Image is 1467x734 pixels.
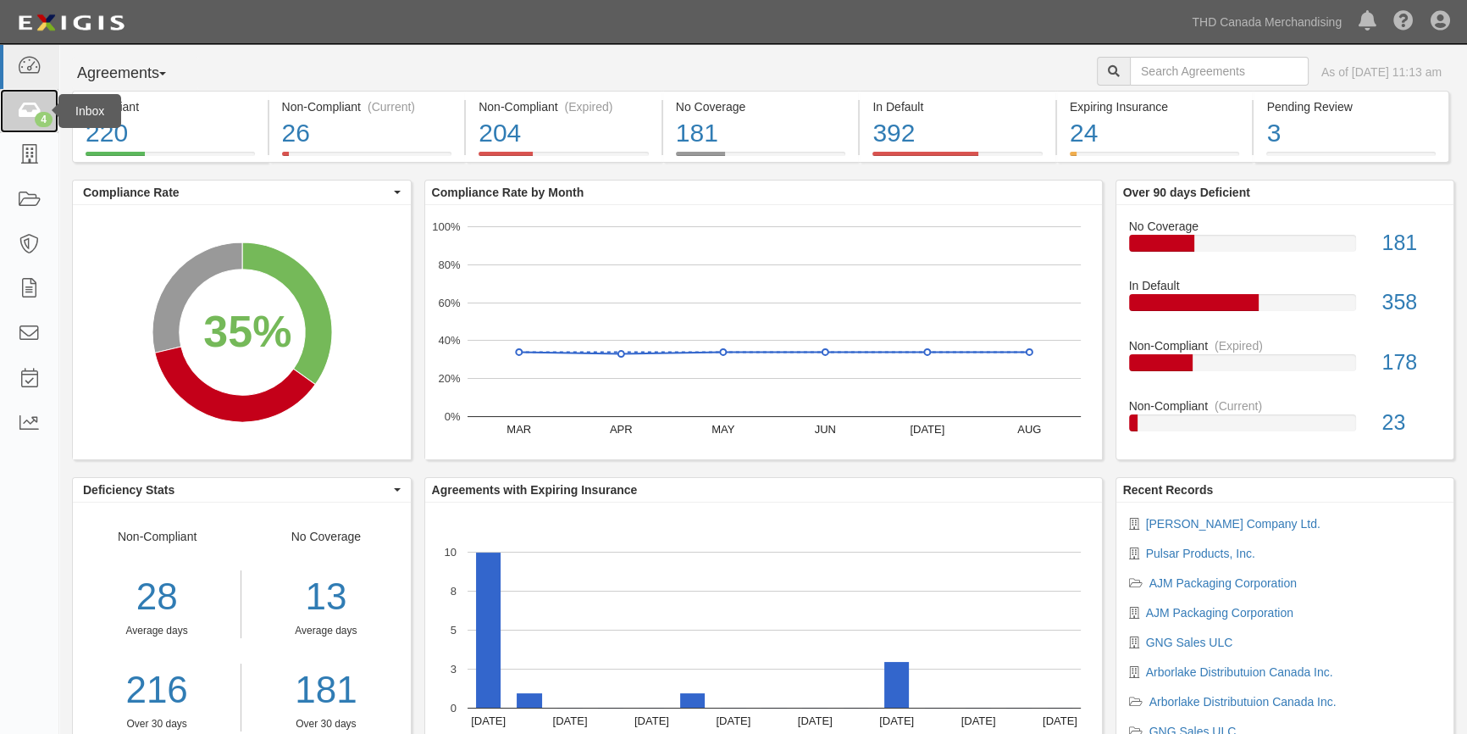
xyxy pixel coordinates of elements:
[1321,64,1442,81] div: As of [DATE] 11:13 am
[1369,228,1453,259] div: 181
[466,152,662,165] a: Non-Compliant(Expired)204
[254,717,397,731] div: Over 30 days
[1146,665,1333,679] a: Arborlake Distributuion Canada Inc.
[83,481,390,498] span: Deficiency Stats
[73,478,411,502] button: Deficiency Stats
[552,715,587,727] text: [DATE]
[86,115,255,152] div: 220
[203,300,291,363] div: 35%
[450,624,456,637] text: 5
[438,334,460,347] text: 40%
[444,410,460,423] text: 0%
[1116,277,1454,294] div: In Default
[711,423,735,436] text: MAY
[1149,576,1297,590] a: AJM Packaging Corporation
[73,528,241,731] div: Non-Compliant
[72,152,268,165] a: Compliant220
[254,664,397,717] a: 181
[676,98,846,115] div: No Coverage
[450,585,456,598] text: 8
[1146,636,1233,649] a: GNG Sales ULC
[1215,398,1262,414] div: (Current)
[73,181,411,204] button: Compliance Rate
[254,624,397,638] div: Average days
[72,57,199,91] button: Agreements
[716,715,750,727] text: [DATE]
[1146,517,1320,531] a: [PERSON_NAME] Company Ltd.
[797,715,832,727] text: [DATE]
[73,624,241,638] div: Average days
[254,570,397,624] div: 13
[1123,186,1250,199] b: Over 90 days Deficient
[565,98,613,115] div: (Expired)
[438,372,460,385] text: 20%
[58,94,121,128] div: Inbox
[73,717,241,731] div: Over 30 days
[1369,408,1453,438] div: 23
[444,546,456,559] text: 10
[1057,152,1253,165] a: Expiring Insurance24
[438,259,460,271] text: 80%
[910,423,944,436] text: [DATE]
[1116,337,1454,354] div: Non-Compliant
[879,715,914,727] text: [DATE]
[1183,5,1350,39] a: THD Canada Merchandising
[86,98,255,115] div: Compliant
[1254,152,1449,165] a: Pending Review3
[1129,277,1442,337] a: In Default358
[1266,115,1436,152] div: 3
[960,715,995,727] text: [DATE]
[73,205,411,459] svg: A chart.
[1070,98,1240,115] div: Expiring Insurance
[425,205,1102,459] svg: A chart.
[35,112,53,127] div: 4
[1149,695,1337,709] a: Arborlake Distributuion Canada Inc.
[1215,337,1263,354] div: (Expired)
[860,152,1055,165] a: In Default392
[438,296,460,309] text: 60%
[1129,398,1442,445] a: Non-Compliant(Current)23
[1266,98,1436,115] div: Pending Review
[1146,606,1293,620] a: AJM Packaging Corporation
[1369,348,1453,378] div: 178
[1129,337,1442,398] a: Non-Compliant(Expired)178
[663,152,859,165] a: No Coverage181
[432,220,461,233] text: 100%
[1146,547,1255,560] a: Pulsar Products, Inc.
[1129,218,1442,278] a: No Coverage181
[73,664,241,717] a: 216
[73,570,241,624] div: 28
[450,663,456,676] text: 3
[13,8,130,38] img: logo-5460c22ac91f19d4615b14bd174203de0afe785f0fc80cf4dbbc73dc1793850b.png
[282,98,452,115] div: Non-Compliant (Current)
[479,98,649,115] div: Non-Compliant (Expired)
[1017,423,1041,436] text: AUG
[1393,12,1414,32] i: Help Center - Complianz
[432,483,638,497] b: Agreements with Expiring Insurance
[269,152,465,165] a: Non-Compliant(Current)26
[282,115,452,152] div: 26
[83,184,390,201] span: Compliance Rate
[1369,287,1453,318] div: 358
[432,186,584,199] b: Compliance Rate by Month
[872,98,1043,115] div: In Default
[368,98,415,115] div: (Current)
[507,423,531,436] text: MAR
[634,715,668,727] text: [DATE]
[609,423,632,436] text: APR
[1116,398,1454,414] div: Non-Compliant
[872,115,1043,152] div: 392
[1070,115,1240,152] div: 24
[479,115,649,152] div: 204
[814,423,835,436] text: JUN
[241,528,410,731] div: No Coverage
[676,115,846,152] div: 181
[1042,715,1077,727] text: [DATE]
[450,702,456,715] text: 0
[1130,57,1309,86] input: Search Agreements
[1123,483,1214,497] b: Recent Records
